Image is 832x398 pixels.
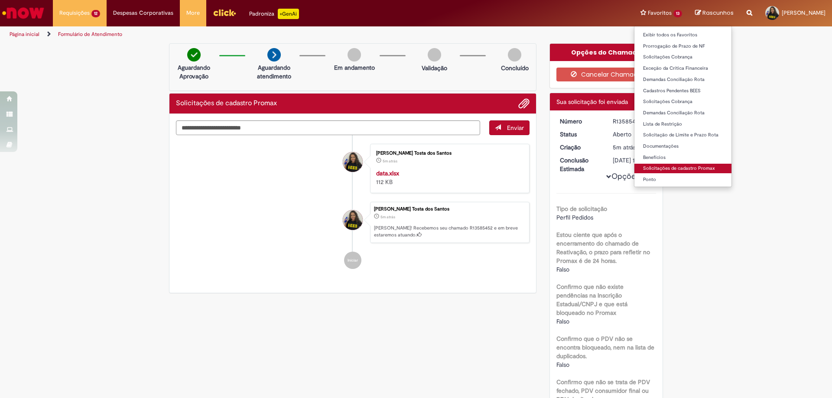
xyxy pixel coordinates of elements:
a: Demandas Conciliação Rota [634,108,731,118]
dt: Conclusão Estimada [553,156,607,173]
time: 01/10/2025 11:33:04 [613,143,636,151]
span: Falso [556,361,569,369]
span: 13 [673,10,682,17]
p: Aguardando Aprovação [173,63,215,81]
a: Página inicial [10,31,39,38]
span: Falso [556,265,569,273]
img: ServiceNow [1,4,45,22]
div: [PERSON_NAME] Tosta dos Santos [376,151,520,156]
a: data.xlsx [376,169,399,177]
div: Barbara Vitoria Tosta dos Santos [343,152,363,172]
div: Barbara Vitoria Tosta dos Santos [343,210,363,230]
a: Demandas Conciliação Rota [634,75,731,84]
a: Solicitações Cobrança [634,97,731,107]
ul: Trilhas de página [6,26,548,42]
span: Despesas Corporativas [113,9,173,17]
div: R13585452 [613,117,653,126]
p: [PERSON_NAME]! Recebemos seu chamado R13585452 e em breve estaremos atuando. [374,225,525,238]
img: click_logo_yellow_360x200.png [213,6,236,19]
div: [PERSON_NAME] Tosta dos Santos [374,207,525,212]
span: 5m atrás [383,159,397,164]
div: Padroniza [249,9,299,19]
a: Solicitações Cobrança [634,52,731,62]
textarea: Digite sua mensagem aqui... [176,120,480,135]
img: arrow-next.png [267,48,281,61]
a: Exibir todos os Favoritos [634,30,731,40]
span: Falso [556,317,569,325]
a: Formulário de Atendimento [58,31,122,38]
a: Documentações [634,142,731,151]
li: Barbara Vitoria Tosta dos Santos [176,202,530,243]
time: 01/10/2025 11:32:59 [383,159,397,164]
b: Confirmo que não existe pendências na Inscrição Estadual/CNPJ e que está bloqueado no Promax [556,283,627,317]
a: Prorrogação de Prazo de NF [634,42,731,51]
a: Ponto [634,175,731,184]
span: [PERSON_NAME] [782,9,825,16]
span: More [186,9,200,17]
p: Em andamento [334,63,375,72]
button: Enviar [489,120,530,135]
div: Opções do Chamado [550,44,663,61]
div: 112 KB [376,169,520,186]
button: Cancelar Chamado [556,68,656,81]
a: Benefícios [634,153,731,162]
img: img-circle-grey.png [508,48,521,61]
a: Solicitações de cadastro Promax [634,164,731,173]
dt: Número [553,117,607,126]
div: 01/10/2025 11:33:04 [613,143,653,152]
span: Requisições [59,9,90,17]
span: 5m atrás [380,214,395,220]
h2: Solicitações de cadastro Promax Histórico de tíquete [176,100,277,107]
button: Adicionar anexos [518,98,530,109]
a: Cadastros Pendentes BEES [634,86,731,96]
b: Confirmo que o PDV não se encontra bloqueado, nem na lista de duplicados. [556,335,654,360]
p: Aguardando atendimento [253,63,295,81]
ul: Favoritos [634,26,732,187]
a: Rascunhos [695,9,734,17]
img: check-circle-green.png [187,48,201,61]
b: Tipo de solicitação [556,205,607,213]
p: +GenAi [278,9,299,19]
img: img-circle-grey.png [348,48,361,61]
a: Solicitação de Limite e Prazo Rota [634,130,731,140]
a: Exceção da Crítica Financeira [634,64,731,73]
ul: Histórico de tíquete [176,135,530,278]
span: Perfil Pedidos [556,214,593,221]
span: Sua solicitação foi enviada [556,98,628,106]
span: Favoritos [648,9,672,17]
span: 5m atrás [613,143,636,151]
b: Estou ciente que após o encerramento do chamado de Reativação, o prazo para refletir no Promax é ... [556,231,650,265]
span: 12 [91,10,100,17]
time: 01/10/2025 11:33:04 [380,214,395,220]
p: Validação [422,64,447,72]
span: Rascunhos [702,9,734,17]
dt: Status [553,130,607,139]
dt: Criação [553,143,607,152]
p: Concluído [501,64,529,72]
img: img-circle-grey.png [428,48,441,61]
div: Aberto [613,130,653,139]
div: [DATE] 17:33:12 [613,156,653,165]
a: Lista de Restrição [634,120,731,129]
span: Enviar [507,124,524,132]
